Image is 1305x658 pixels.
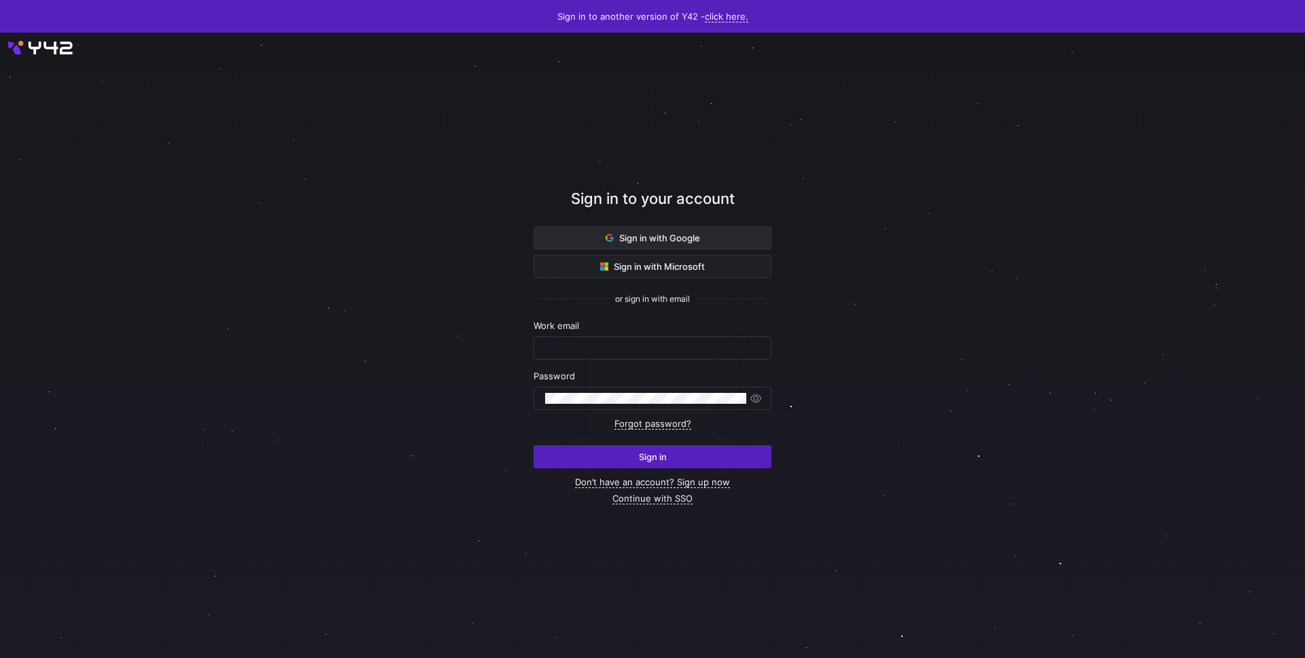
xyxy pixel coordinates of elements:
[600,261,705,272] span: Sign in with Microsoft
[614,418,691,430] a: Forgot password?
[606,232,700,243] span: Sign in with Google
[534,255,771,278] button: Sign in with Microsoft
[639,451,667,462] span: Sign in
[534,320,579,331] span: Work email
[705,11,748,22] a: click here.
[534,226,771,249] button: Sign in with Google
[534,188,771,226] div: Sign in to your account
[534,370,575,381] span: Password
[575,477,730,488] a: Don’t have an account? Sign up now
[534,445,771,468] button: Sign in
[612,493,693,504] a: Continue with SSO
[615,294,690,304] span: or sign in with email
